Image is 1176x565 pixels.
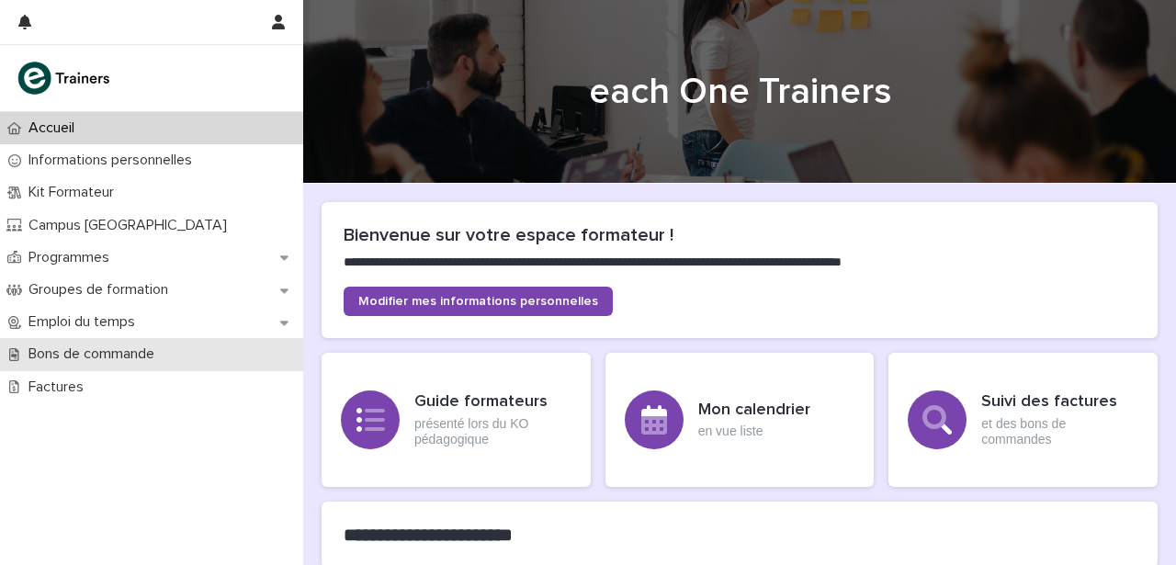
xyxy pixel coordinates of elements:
[21,281,183,299] p: Groupes de formation
[21,379,98,396] p: Factures
[414,416,571,447] p: présenté lors du KO pédagogique
[981,392,1138,412] h3: Suivi des factures
[698,424,810,439] p: en vue liste
[21,217,242,234] p: Campus [GEOGRAPHIC_DATA]
[358,295,598,308] span: Modifier mes informations personnelles
[344,224,1136,246] h2: Bienvenue sur votre espace formateur !
[698,401,810,421] h3: Mon calendrier
[344,287,613,316] a: Modifier mes informations personnelles
[605,353,875,487] a: Mon calendrieren vue liste
[21,184,129,201] p: Kit Formateur
[888,353,1158,487] a: Suivi des factureset des bons de commandes
[981,416,1138,447] p: et des bons de commandes
[21,119,89,137] p: Accueil
[21,313,150,331] p: Emploi du temps
[15,60,116,96] img: K0CqGN7SDeD6s4JG8KQk
[21,249,124,266] p: Programmes
[21,152,207,169] p: Informations personnelles
[414,392,571,412] h3: Guide formateurs
[21,345,169,363] p: Bons de commande
[322,70,1158,114] h1: each One Trainers
[322,353,591,487] a: Guide formateursprésenté lors du KO pédagogique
